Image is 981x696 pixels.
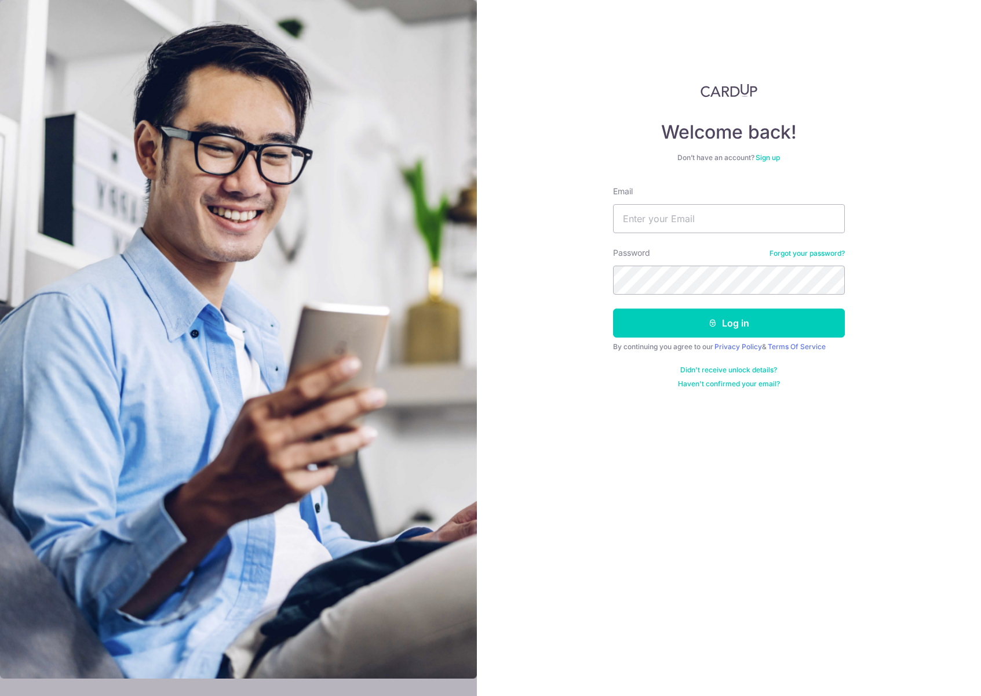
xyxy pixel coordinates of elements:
[701,84,757,97] img: CardUp Logo
[714,342,762,351] a: Privacy Policy
[613,153,845,162] div: Don’t have an account?
[613,121,845,144] h4: Welcome back!
[770,249,845,258] a: Forgot your password?
[613,204,845,233] input: Enter your Email
[678,379,780,389] a: Haven't confirmed your email?
[613,309,845,338] button: Log in
[756,153,780,162] a: Sign up
[613,247,650,259] label: Password
[768,342,826,351] a: Terms Of Service
[680,365,777,375] a: Didn't receive unlock details?
[613,342,845,351] div: By continuing you agree to our &
[613,186,633,197] label: Email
